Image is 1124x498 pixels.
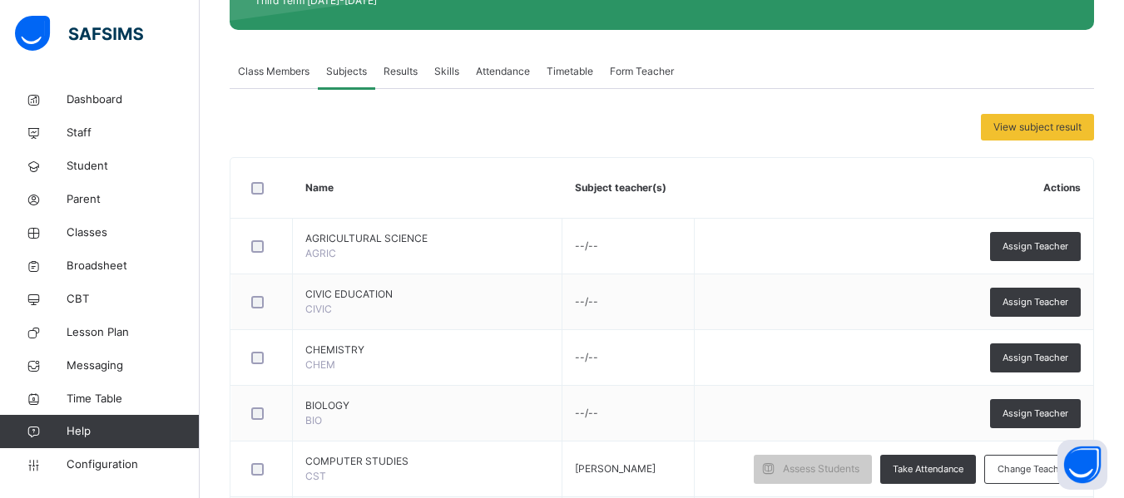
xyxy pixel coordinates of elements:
[305,470,326,482] span: CST
[1003,295,1068,309] span: Assign Teacher
[1057,440,1107,490] button: Open asap
[67,391,200,407] span: Time Table
[238,64,309,79] span: Class Members
[562,330,695,386] td: --/--
[67,191,200,208] span: Parent
[305,454,549,469] span: COMPUTER STUDIES
[305,247,336,259] span: AGRIC
[67,91,200,108] span: Dashboard
[575,462,656,475] span: [PERSON_NAME]
[293,158,562,219] th: Name
[434,64,459,79] span: Skills
[305,343,549,357] span: CHEMISTRY
[562,274,695,330] td: --/--
[1003,351,1068,365] span: Assign Teacher
[305,231,549,246] span: AGRICULTURAL SCIENCE
[547,64,593,79] span: Timetable
[1003,239,1068,254] span: Assign Teacher
[998,462,1067,476] span: Change Teacher
[67,158,200,175] span: Student
[893,462,963,476] span: Take Attendance
[305,358,335,371] span: CHEM
[562,158,695,219] th: Subject teacher(s)
[993,120,1082,135] span: View subject result
[1003,407,1068,421] span: Assign Teacher
[67,224,200,241] span: Classes
[67,357,200,374] span: Messaging
[562,219,695,274] td: --/--
[610,64,674,79] span: Form Teacher
[783,461,859,476] span: Assess Students
[305,303,332,315] span: CIVIC
[67,258,200,274] span: Broadsheet
[67,291,200,308] span: CBT
[384,64,418,79] span: Results
[67,423,199,440] span: Help
[305,287,549,302] span: CIVIC EDUCATION
[326,64,367,79] span: Subjects
[67,456,199,473] span: Configuration
[694,158,1093,219] th: Actions
[15,16,143,51] img: safsims
[562,386,695,441] td: --/--
[476,64,530,79] span: Attendance
[305,398,549,413] span: BIOLOGY
[305,414,322,427] span: BIO
[67,324,200,341] span: Lesson Plan
[67,125,200,141] span: Staff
